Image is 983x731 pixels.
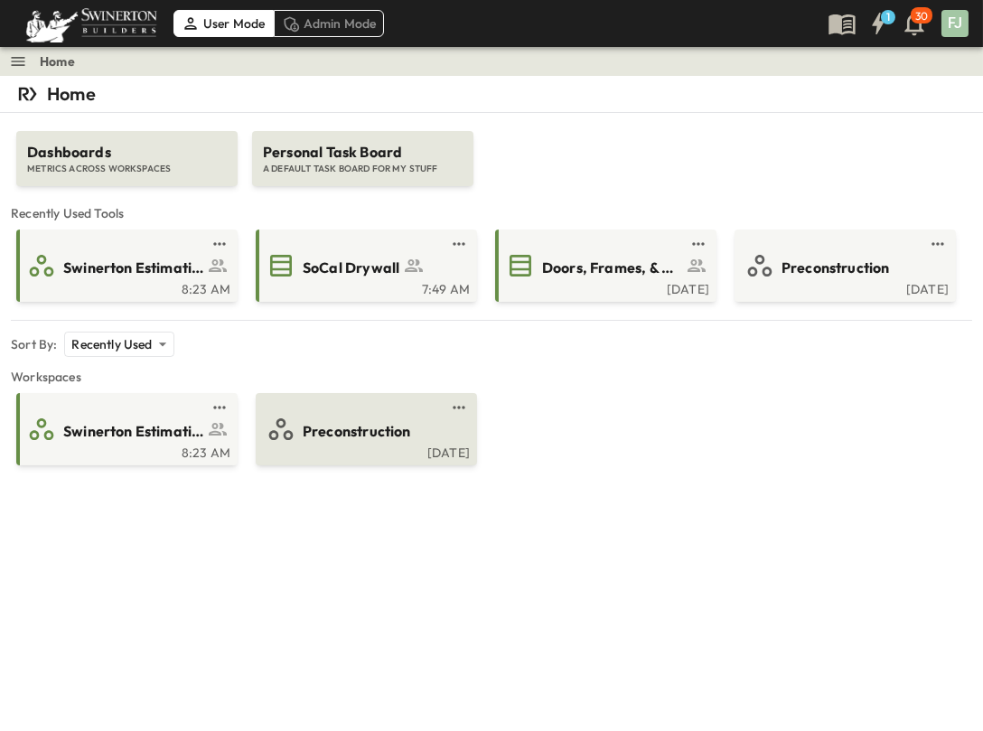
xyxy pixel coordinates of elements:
[303,258,399,278] span: SoCal Drywall
[20,444,230,458] a: 8:23 AM
[860,7,896,40] button: 1
[263,142,463,163] span: Personal Task Board
[303,421,411,442] span: Preconstruction
[738,280,949,295] a: [DATE]
[886,10,890,24] h6: 1
[499,280,709,295] a: [DATE]
[263,163,463,175] span: A DEFAULT TASK BOARD FOR MY STUFF
[448,397,470,418] button: test
[941,10,969,37] div: FJ
[782,258,890,278] span: Preconstruction
[209,233,230,255] button: test
[40,52,86,70] nav: breadcrumbs
[47,81,96,107] p: Home
[20,280,230,295] a: 8:23 AM
[542,258,682,278] span: Doors, Frames, & Hardware
[14,113,239,186] a: DashboardsMETRICS ACROSS WORKSPACES
[71,335,152,353] p: Recently Used
[927,233,949,255] button: test
[11,204,972,222] span: Recently Used Tools
[940,8,970,39] button: FJ
[40,52,75,70] a: Home
[259,415,470,444] a: Preconstruction
[688,233,709,255] button: test
[64,332,173,357] div: Recently Used
[27,142,227,163] span: Dashboards
[250,113,475,186] a: Personal Task BoardA DEFAULT TASK BOARD FOR MY STUFF
[20,251,230,280] a: Swinerton Estimating
[63,421,203,442] span: Swinerton Estimating
[22,5,161,42] img: 6c363589ada0b36f064d841b69d3a419a338230e66bb0a533688fa5cc3e9e735.png
[274,10,385,37] div: Admin Mode
[173,10,274,37] div: User Mode
[915,9,928,23] p: 30
[209,397,230,418] button: test
[499,251,709,280] a: Doors, Frames, & Hardware
[20,415,230,444] a: Swinerton Estimating
[259,280,470,295] a: 7:49 AM
[63,258,203,278] span: Swinerton Estimating
[27,163,227,175] span: METRICS ACROSS WORKSPACES
[11,368,972,386] span: Workspaces
[11,335,57,353] p: Sort By:
[738,251,949,280] a: Preconstruction
[259,444,470,458] a: [DATE]
[259,251,470,280] a: SoCal Drywall
[448,233,470,255] button: test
